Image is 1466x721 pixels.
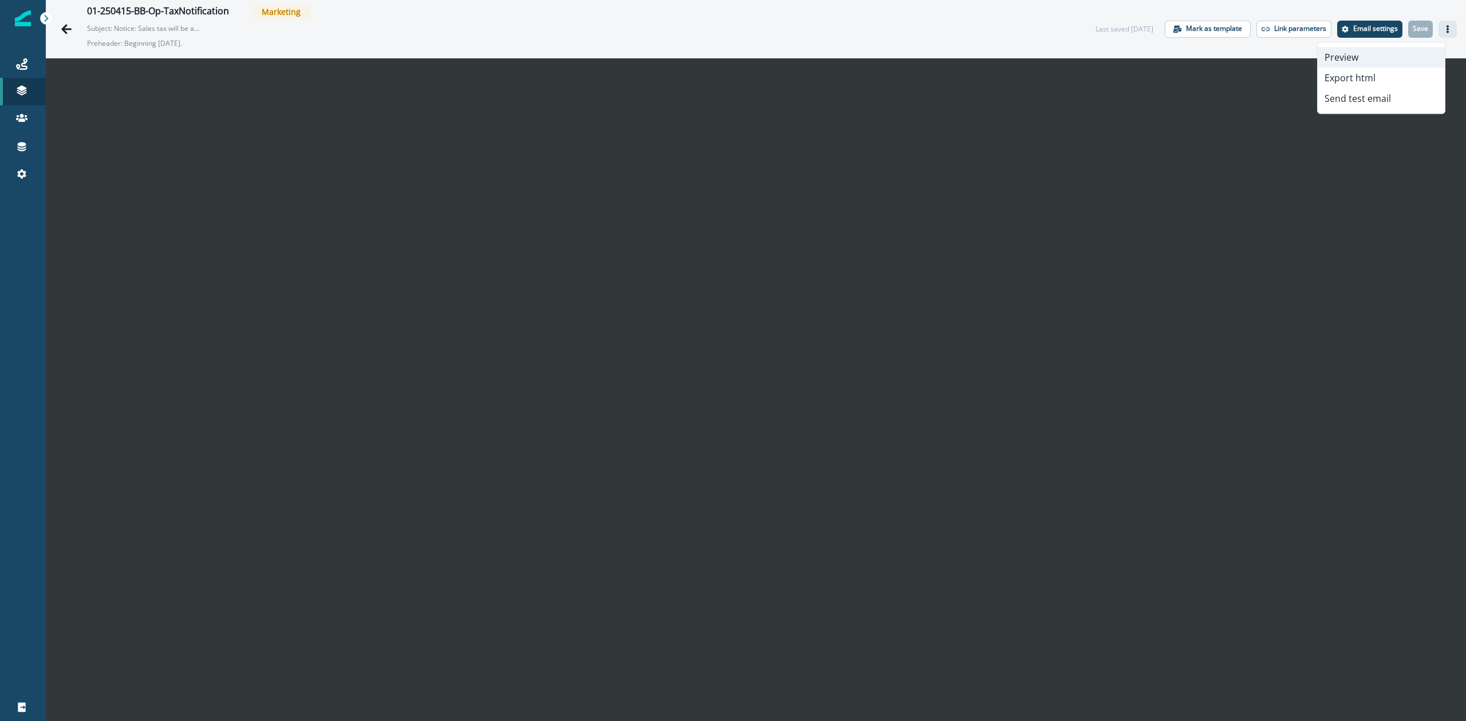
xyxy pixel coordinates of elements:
img: Inflection [15,10,31,26]
p: Email settings [1353,25,1398,33]
div: Last saved [DATE] [1095,24,1153,34]
button: Go back [55,18,78,41]
p: Mark as template [1186,25,1242,33]
button: Preview [1318,47,1445,68]
p: Save [1413,25,1428,33]
div: 01-250415-BB-Op-TaxNotification [87,6,229,18]
button: Export html [1318,68,1445,88]
button: Mark as template [1165,21,1251,38]
p: Link parameters [1274,25,1326,33]
p: Preheader: Beginning [DATE]. [87,34,373,53]
button: Settings [1337,21,1402,38]
button: Save [1408,21,1433,38]
button: Actions [1439,21,1457,38]
p: Subject: Notice: Sales tax will be added to your upcoming invoice [87,19,202,34]
span: Marketing [253,5,310,19]
button: Send test email [1318,88,1445,109]
button: Link parameters [1256,21,1331,38]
